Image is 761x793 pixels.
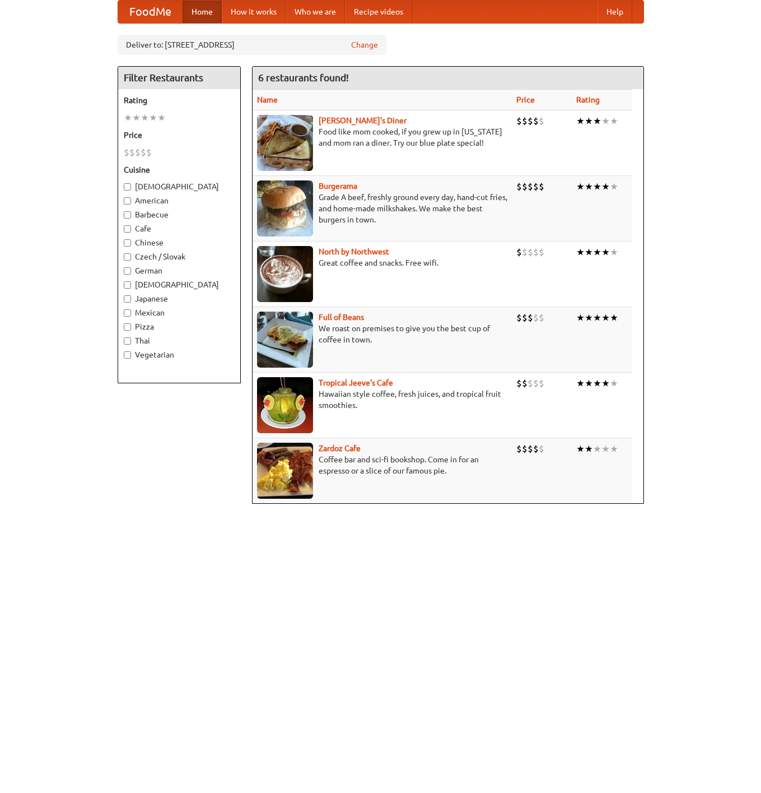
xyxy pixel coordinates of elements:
[585,246,593,258] li: ★
[319,247,389,256] a: North by Northwest
[539,180,544,193] li: $
[593,180,601,193] li: ★
[516,377,522,389] li: $
[319,182,357,191] b: Burgerama
[124,181,235,192] label: [DEMOGRAPHIC_DATA]
[124,225,131,233] input: Cafe
[124,351,131,359] input: Vegetarian
[124,195,235,206] label: American
[124,267,131,275] input: German
[124,335,235,346] label: Thai
[118,67,240,89] h4: Filter Restaurants
[124,237,235,248] label: Chinese
[257,323,507,345] p: We roast on premises to give you the best cup of coffee in town.
[610,443,618,455] li: ★
[597,1,632,23] a: Help
[539,443,544,455] li: $
[576,95,600,104] a: Rating
[576,312,585,324] li: ★
[516,443,522,455] li: $
[183,1,222,23] a: Home
[124,307,235,318] label: Mexican
[257,443,313,499] img: zardoz.jpg
[527,246,533,258] li: $
[522,377,527,389] li: $
[124,183,131,191] input: [DEMOGRAPHIC_DATA]
[257,257,507,268] p: Great coffee and snacks. Free wifi.
[319,116,407,125] a: [PERSON_NAME]'s Diner
[593,115,601,127] li: ★
[516,180,522,193] li: $
[522,180,527,193] li: $
[516,312,522,324] li: $
[124,295,131,303] input: Japanese
[124,209,235,220] label: Barbecue
[601,377,610,389] li: ★
[257,192,507,225] p: Grade A beef, freshly ground every day, hand-cut fries, and home-made milkshakes. We make the bes...
[118,35,386,55] div: Deliver to: [STREET_ADDRESS]
[141,146,146,159] li: $
[533,312,539,324] li: $
[522,115,527,127] li: $
[345,1,412,23] a: Recipe videos
[132,112,141,124] li: ★
[319,444,361,453] a: Zardoz Cafe
[124,323,131,331] input: Pizza
[124,349,235,360] label: Vegetarian
[135,146,141,159] li: $
[319,313,364,322] a: Full of Beans
[146,146,152,159] li: $
[129,146,135,159] li: $
[124,146,129,159] li: $
[533,180,539,193] li: $
[257,377,313,433] img: jeeves.jpg
[539,377,544,389] li: $
[533,246,539,258] li: $
[124,95,235,106] h5: Rating
[124,279,235,290] label: [DEMOGRAPHIC_DATA]
[257,180,313,236] img: burgerama.jpg
[593,312,601,324] li: ★
[539,115,544,127] li: $
[124,293,235,304] label: Japanese
[527,312,533,324] li: $
[576,377,585,389] li: ★
[522,246,527,258] li: $
[124,309,131,317] input: Mexican
[124,281,131,289] input: [DEMOGRAPHIC_DATA]
[286,1,345,23] a: Who we are
[576,180,585,193] li: ★
[593,246,601,258] li: ★
[516,115,522,127] li: $
[576,443,585,455] li: ★
[522,312,527,324] li: $
[576,115,585,127] li: ★
[585,115,593,127] li: ★
[576,246,585,258] li: ★
[539,246,544,258] li: $
[593,377,601,389] li: ★
[319,378,393,387] b: Tropical Jeeve's Cafe
[257,115,313,171] img: sallys.jpg
[585,180,593,193] li: ★
[257,126,507,149] p: Food like mom cooked, if you grew up in [US_STATE] and mom ran a diner. Try our blue plate special!
[124,164,235,175] h5: Cuisine
[124,223,235,234] label: Cafe
[118,1,183,23] a: FoodMe
[585,312,593,324] li: ★
[124,211,131,219] input: Barbecue
[141,112,149,124] li: ★
[593,443,601,455] li: ★
[222,1,286,23] a: How it works
[124,337,131,345] input: Thai
[124,265,235,276] label: German
[533,443,539,455] li: $
[601,443,610,455] li: ★
[522,443,527,455] li: $
[124,239,131,247] input: Chinese
[124,112,132,124] li: ★
[257,388,507,411] p: Hawaiian style coffee, fresh juices, and tropical fruit smoothies.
